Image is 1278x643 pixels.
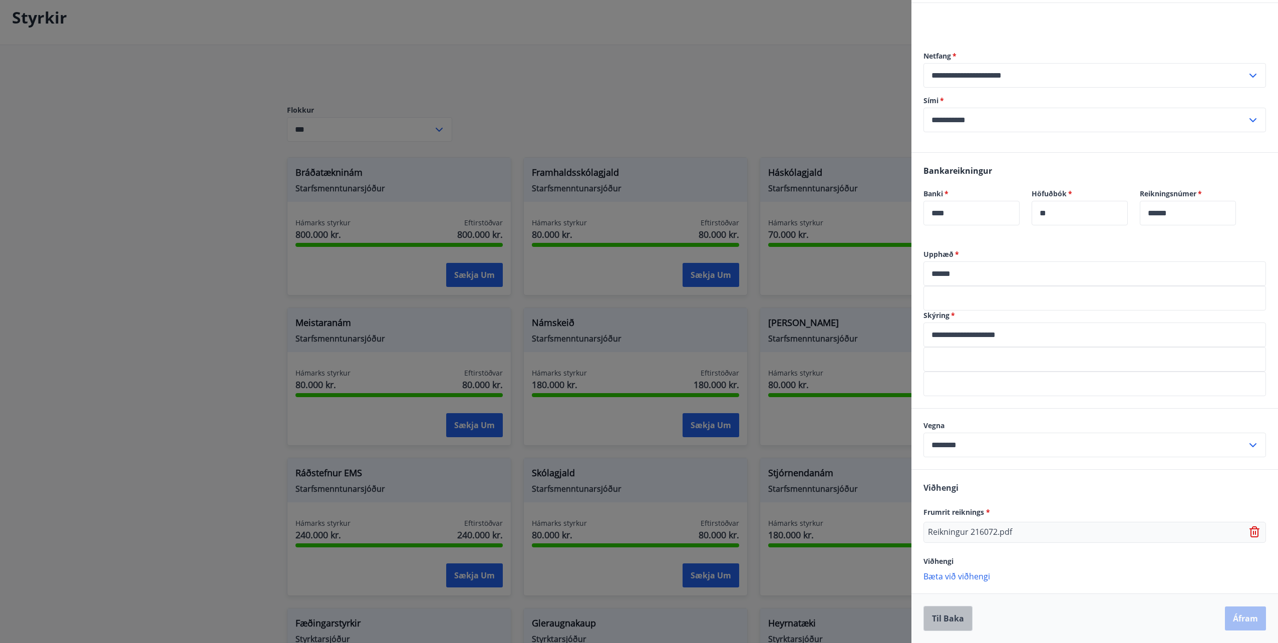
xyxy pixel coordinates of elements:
[923,96,1266,106] label: Sími
[923,507,990,517] span: Frumrit reiknings
[923,189,1020,199] label: Banki
[923,261,1266,286] div: Upphæð
[923,482,958,493] span: Viðhengi
[923,606,973,631] button: Til baka
[1032,189,1128,199] label: Höfuðbók
[928,526,1012,538] p: Reikningur 216072.pdf
[923,323,1266,347] div: Skýring
[923,421,1266,431] label: Vegna
[923,51,1266,61] label: Netfang
[923,556,953,566] span: Viðhengi
[923,310,1266,320] label: Skýring
[923,165,992,176] span: Bankareikningur
[1140,189,1236,199] label: Reikningsnúmer
[923,571,1266,581] p: Bæta við viðhengi
[923,249,1266,259] label: Upphæð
